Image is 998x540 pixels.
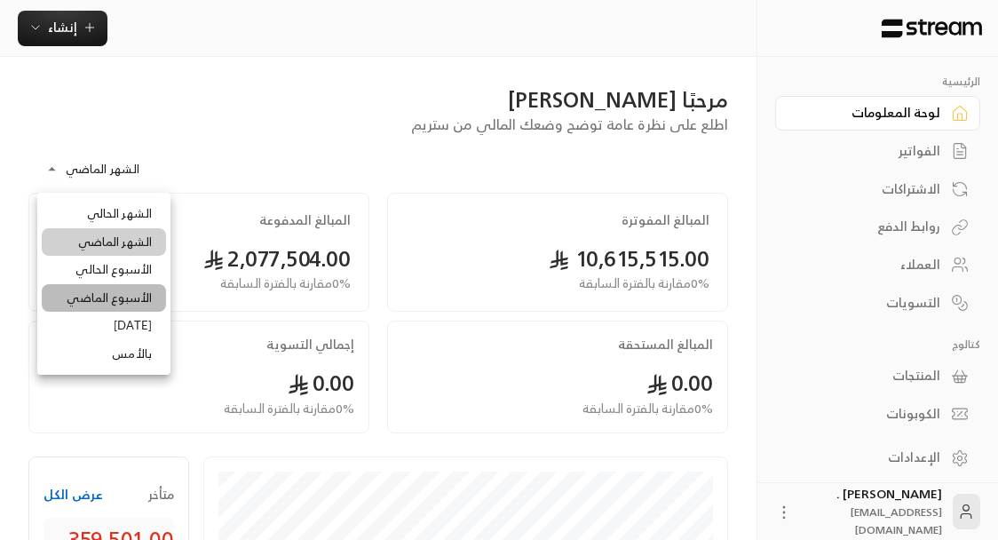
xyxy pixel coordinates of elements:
[42,256,166,284] li: الأسبوع الحالي
[42,284,166,313] li: الأسبوع الماضي
[42,312,166,340] li: [DATE]
[42,340,166,369] li: بالأمس
[42,200,166,228] li: الشهر الحالي
[42,228,166,257] li: الشهر الماضي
